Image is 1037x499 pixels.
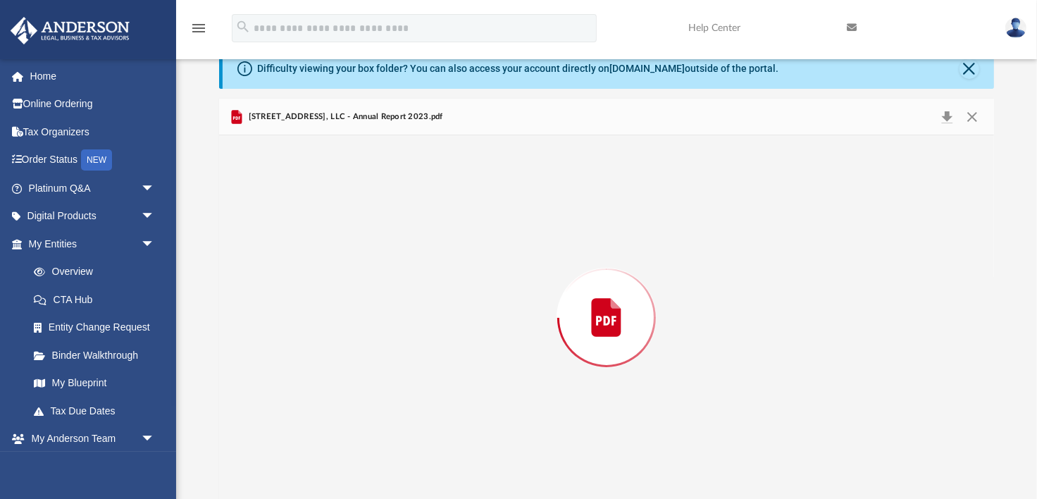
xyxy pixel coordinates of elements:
button: Close [960,59,979,79]
a: CTA Hub [20,285,176,314]
a: Order StatusNEW [10,146,176,175]
a: Tax Organizers [10,118,176,146]
button: Close [960,107,985,127]
a: Online Ordering [10,90,176,118]
i: menu [190,20,207,37]
i: search [235,19,251,35]
div: Difficulty viewing your box folder? You can also access your account directly on outside of the p... [257,61,778,76]
a: Entity Change Request [20,314,176,342]
a: Home [10,62,176,90]
span: arrow_drop_down [141,174,169,203]
span: arrow_drop_down [141,230,169,259]
a: Tax Due Dates [20,397,176,425]
span: [STREET_ADDRESS], LLC - Annual Report 2023.pdf [245,111,442,123]
a: My Anderson Teamarrow_drop_down [10,425,169,453]
a: [DOMAIN_NAME] [609,63,685,74]
img: User Pic [1005,18,1026,38]
a: menu [190,27,207,37]
span: arrow_drop_down [141,425,169,454]
a: Platinum Q&Aarrow_drop_down [10,174,176,202]
span: arrow_drop_down [141,202,169,231]
a: Overview [20,258,176,286]
div: NEW [81,149,112,171]
a: My Blueprint [20,369,169,398]
img: Anderson Advisors Platinum Portal [6,17,134,44]
a: Binder Walkthrough [20,341,176,369]
a: My Entitiesarrow_drop_down [10,230,176,258]
a: Digital Productsarrow_drop_down [10,202,176,230]
button: Download [934,107,960,127]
